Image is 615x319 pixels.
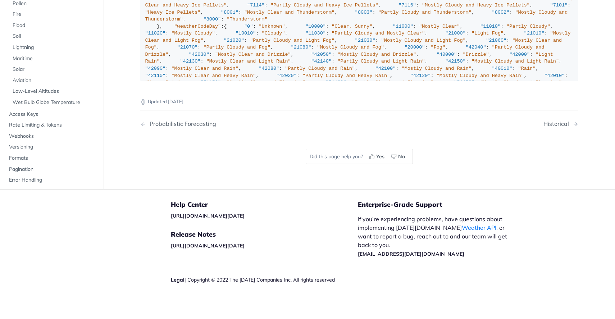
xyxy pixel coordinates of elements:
span: "21080" [291,45,311,50]
span: "Rain" [518,66,536,71]
span: "42080" [259,66,279,71]
span: Tools & Libraries [9,188,89,195]
span: "40010" [492,66,512,71]
span: "Mostly Cloudy and Fog" [317,45,384,50]
div: Did this page help you? [306,149,413,164]
span: "Light Fog" [471,31,504,36]
span: "Mostly Cloudy and Heavy Rain" [437,73,524,78]
span: Solar [13,66,96,73]
span: Error Handling [9,177,96,184]
h5: Enterprise-Grade Support [358,200,526,209]
span: Aviation [13,77,96,84]
span: "42000" [509,52,530,57]
span: Pagination [9,166,96,173]
span: "Mostly Cloudy" [171,31,215,36]
span: "40000" [437,52,457,57]
a: Legal [171,277,184,283]
a: Access Keys [5,109,98,120]
span: "Partly Cloudy and Heavy Ice Pellets" [270,3,378,8]
span: "Mostly Cloudy and Flurries" [480,80,562,85]
span: Rate Limiting & Tokens [9,122,96,129]
span: Soil [13,33,96,40]
a: Maritime [9,53,98,64]
a: Pagination [5,164,98,175]
span: "Partly Cloudy and Fog" [204,45,270,50]
span: Lightning [13,44,96,51]
span: "Mostly Cloudy and Light Rain" [471,59,559,64]
span: No [398,153,405,160]
a: Aviation [9,75,98,86]
span: "Partly Cloudy and Mostly Clear" [332,31,425,36]
span: "0" [244,24,253,29]
span: "20000" [405,45,425,50]
span: "21000" [445,31,466,36]
span: "11000" [393,24,413,29]
span: "Fog" [431,45,446,50]
span: "Drizzle" [463,52,489,57]
span: "42150" [445,59,466,64]
button: No [388,151,409,162]
button: Yes [366,151,388,162]
span: "8003" [355,10,373,15]
span: "Mostly Clear and Flurries" [227,80,305,85]
span: "51170" [454,80,474,85]
span: "Heavy Ice Pellets" [145,10,201,15]
span: "42120" [410,73,431,78]
span: "Clear, Sunny" [332,24,372,29]
nav: Pagination Controls [140,113,578,135]
span: Maritime [13,55,96,62]
span: Yes [376,153,384,160]
span: "8000" [204,17,221,22]
a: Error Handling [5,175,98,186]
span: Webhooks [9,133,96,140]
span: "Mostly Cloudy and Drizzle" [337,52,416,57]
span: "42100" [375,66,396,71]
span: "Partly Cloudy and Rain" [285,66,355,71]
span: "Mostly Clear and Thunderstorm" [244,10,334,15]
span: "weatherCodeDay" [174,24,221,29]
a: [EMAIL_ADDRESS][DATE][DOMAIN_NAME] [358,251,464,257]
span: "Partly Cloudy and Drizzle" [145,45,547,57]
span: "42020" [276,73,297,78]
span: "Partly Cloudy and Light Fog" [250,38,334,43]
span: "Partly Cloudy and Flurries" [352,80,434,85]
span: "21020" [224,38,244,43]
a: Next Page: Historical [543,120,578,127]
span: "Heavy Rain" [145,80,180,85]
span: "21030" [355,38,375,43]
span: Low-Level Altitudes [13,88,96,95]
h5: Release Notes [171,230,358,239]
span: "7116" [398,3,416,8]
span: "Thunderstorm" [227,17,267,22]
a: [URL][DOMAIN_NAME][DATE] [171,242,245,249]
a: Versioning [5,142,98,153]
a: Weather API [462,224,496,231]
span: "42040" [466,45,486,50]
span: Access Keys [9,111,96,118]
span: "42010" [545,73,565,78]
span: "7101" [550,3,568,8]
p: If you’re experiencing problems, have questions about implementing [DATE][DOMAIN_NAME] , or want ... [358,215,515,258]
span: "42090" [145,66,166,71]
span: "51150" [200,80,221,85]
div: | Copyright © 2022 The [DATE] Companies Inc. All rights reserved [171,276,358,283]
span: "10000" [305,24,326,29]
span: "21060" [486,38,506,43]
span: Fire [13,11,96,18]
div: Historical [543,120,573,127]
span: "Mostly Clear and Drizzle" [215,52,291,57]
span: "Partly Cloudy and Thunderstorm" [378,10,471,15]
a: Previous Page: Probabilistic Forecasting [140,120,328,127]
a: Wet Bulb Globe Temperature [9,97,98,108]
p: Updated [DATE] [140,98,578,105]
span: "42130" [180,59,201,64]
span: "Mostly Cloudy and Light Fog" [381,38,466,43]
span: "11010" [480,24,501,29]
span: Versioning [9,144,96,151]
span: "Mostly Clear and Heavy Rain" [171,73,256,78]
span: "51160" [326,80,346,85]
h5: Help Center [171,200,358,209]
a: Fire [9,9,98,20]
a: Formats [5,153,98,164]
span: "Mostly Cloudy and Rain" [402,66,471,71]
